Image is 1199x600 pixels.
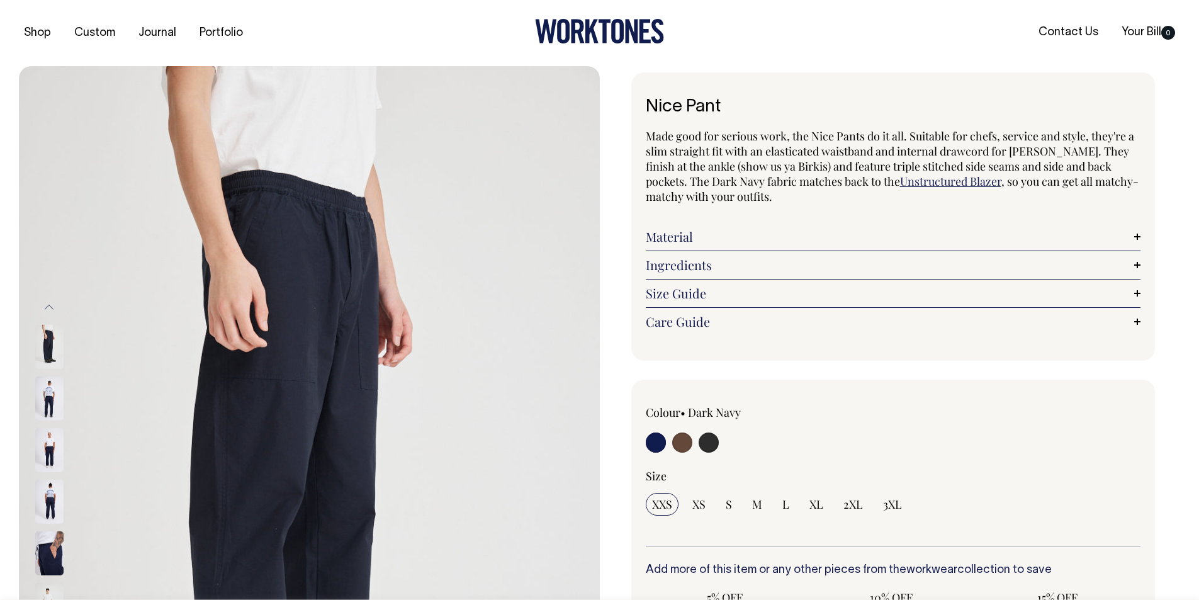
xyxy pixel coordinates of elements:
[843,497,863,512] span: 2XL
[1033,22,1103,43] a: Contact Us
[646,564,1141,577] h6: Add more of this item or any other pieces from the collection to save
[837,493,869,516] input: 2XL
[35,531,64,575] img: dark-navy
[35,428,64,472] img: dark-navy
[906,565,957,575] a: workwear
[877,493,908,516] input: 3XL
[680,405,685,420] span: •
[1161,26,1175,40] span: 0
[646,128,1134,189] span: Made good for serious work, the Nice Pants do it all. Suitable for chefs, service and style, they...
[646,468,1141,484] div: Size
[686,493,712,516] input: XS
[646,286,1141,301] a: Size Guide
[746,493,768,516] input: M
[646,258,1141,273] a: Ingredients
[776,493,796,516] input: L
[752,497,762,512] span: M
[803,493,830,516] input: XL
[719,493,738,516] input: S
[19,23,56,43] a: Shop
[1117,22,1180,43] a: Your Bill0
[69,23,120,43] a: Custom
[692,497,706,512] span: XS
[646,405,844,420] div: Colour
[646,493,678,516] input: XXS
[688,405,741,420] label: Dark Navy
[646,98,1141,117] h1: Nice Pant
[646,229,1141,244] a: Material
[726,497,732,512] span: S
[883,497,902,512] span: 3XL
[40,293,59,321] button: Previous
[652,497,672,512] span: XXS
[194,23,248,43] a: Portfolio
[782,497,789,512] span: L
[35,325,64,369] img: dark-navy
[900,174,1001,189] a: Unstructured Blazer
[133,23,181,43] a: Journal
[35,480,64,524] img: dark-navy
[646,314,1141,329] a: Care Guide
[809,497,823,512] span: XL
[35,376,64,421] img: dark-navy
[646,174,1139,204] span: , so you can get all matchy-matchy with your outfits.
